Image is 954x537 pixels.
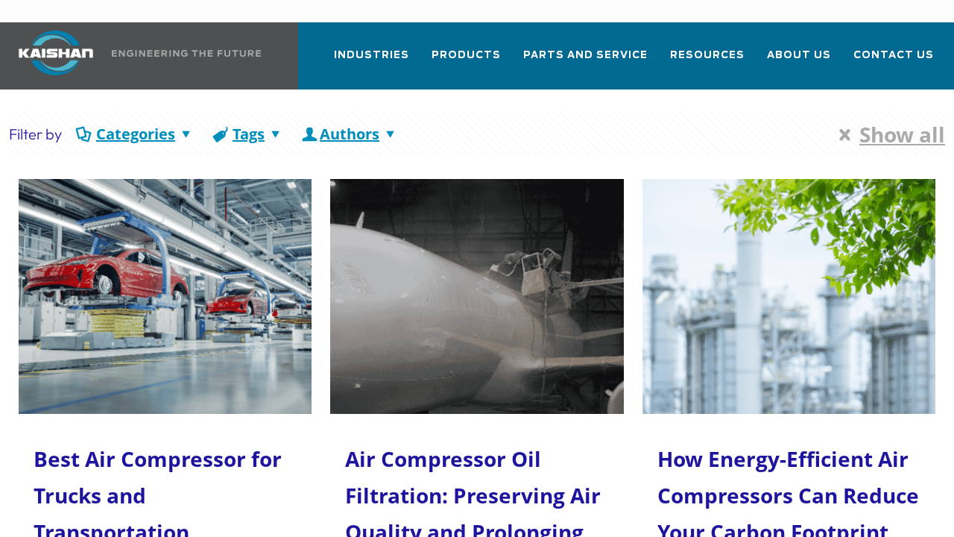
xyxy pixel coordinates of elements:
[523,47,648,64] span: Parts and Service
[330,179,624,414] img: painting an aircraft
[767,36,831,87] a: About Us
[209,124,288,144] a: Tags
[853,47,934,64] span: Contact Us
[830,123,945,145] a: Show all
[670,47,745,64] span: Resources
[767,47,831,64] span: About Us
[112,50,261,57] img: Engineering the future
[432,47,501,64] span: Products
[670,36,745,87] a: Resources
[523,36,648,87] a: Parts and Service
[73,124,198,144] a: Categories
[334,47,409,64] span: Industries
[9,123,62,145] li: Filter by
[432,36,501,87] a: Products
[299,124,400,144] a: Authors
[853,36,934,87] a: Contact Us
[334,36,409,87] a: Industries
[642,179,936,414] img: tree in front of a factory
[19,179,312,414] img: car manufacturing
